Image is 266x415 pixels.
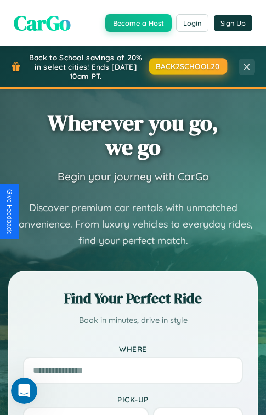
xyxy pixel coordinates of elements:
h3: Begin your journey with CarGo [58,170,209,183]
button: BACK2SCHOOL20 [149,58,227,74]
iframe: Intercom live chat [11,378,37,404]
div: Give Feedback [5,189,13,234]
button: Become a Host [105,14,172,32]
span: Back to School savings of 20% in select cities! Ends [DATE] 10am PT. [26,53,145,81]
label: Where [23,344,243,354]
p: Book in minutes, drive in style [23,314,243,328]
h2: Find Your Perfect Ride [23,288,243,308]
button: Login [176,14,208,32]
label: Pick-up [23,395,243,404]
span: CarGo [14,8,71,37]
h1: Wherever you go, we go [48,111,218,159]
button: Sign Up [214,15,252,31]
p: Discover premium car rentals with unmatched convenience. From luxury vehicles to everyday rides, ... [8,200,258,249]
